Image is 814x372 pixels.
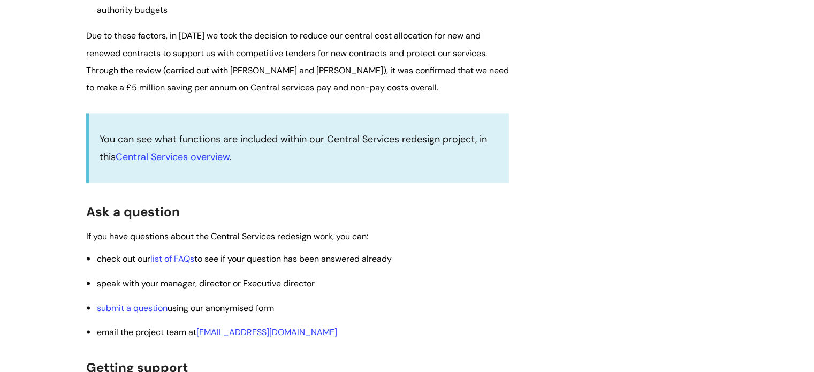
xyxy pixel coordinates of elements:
span: Through the review (carried out with [PERSON_NAME] and [PERSON_NAME]), it was confirmed that we n... [86,65,509,93]
a: list of FAQs [150,253,194,264]
p: You can see what functions are included within our Central Services redesign project, in this . [100,131,498,165]
span: using our anonymised form [97,302,274,314]
span: email the project team at [97,327,339,338]
span: speak with your manager, director or Executive director [97,278,315,289]
span: Ask a question [86,203,180,220]
span: If you have questions about the Central Services redesign work, you can: [86,231,368,242]
span: Due to these factors, in [DATE] we took the decision to reduce our central cost allocation for ne... [86,30,487,58]
a: Central Services overview [116,150,230,163]
span: check out our to see if your question has been answered already [97,253,392,264]
a: submit a question [97,302,168,314]
a: [EMAIL_ADDRESS][DOMAIN_NAME] [196,327,337,338]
